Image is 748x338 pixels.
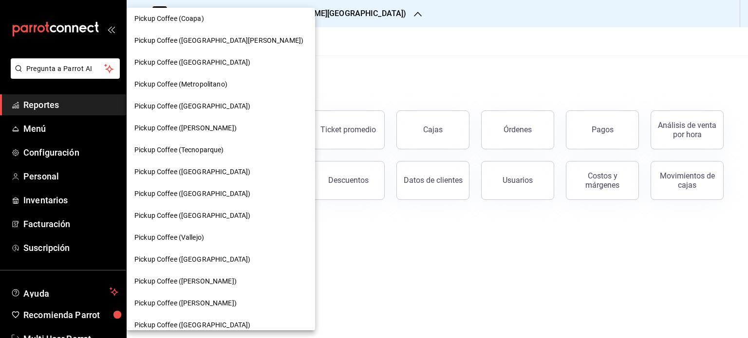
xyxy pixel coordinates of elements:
[127,292,315,314] div: Pickup Coffee ([PERSON_NAME])
[134,101,250,111] span: Pickup Coffee ([GEOGRAPHIC_DATA])
[127,183,315,205] div: Pickup Coffee ([GEOGRAPHIC_DATA])
[127,73,315,95] div: Pickup Coffee (Metropolitano)
[134,145,224,155] span: Pickup Coffee (Tecnoparque)
[127,139,315,161] div: Pickup Coffee (Tecnoparque)
[134,123,237,133] span: Pickup Coffee ([PERSON_NAME])
[134,320,250,330] span: Pickup Coffee ([GEOGRAPHIC_DATA])
[127,270,315,292] div: Pickup Coffee ([PERSON_NAME])
[127,227,315,249] div: Pickup Coffee (Vallejo)
[134,167,250,177] span: Pickup Coffee ([GEOGRAPHIC_DATA])
[127,117,315,139] div: Pickup Coffee ([PERSON_NAME])
[134,276,237,286] span: Pickup Coffee ([PERSON_NAME])
[134,57,250,68] span: Pickup Coffee ([GEOGRAPHIC_DATA])
[134,232,204,243] span: Pickup Coffee (Vallejo)
[134,14,204,24] span: Pickup Coffee (Coapa)
[127,95,315,117] div: Pickup Coffee ([GEOGRAPHIC_DATA])
[127,161,315,183] div: Pickup Coffee ([GEOGRAPHIC_DATA])
[134,79,227,89] span: Pickup Coffee (Metropolitano)
[134,189,250,199] span: Pickup Coffee ([GEOGRAPHIC_DATA])
[134,298,237,308] span: Pickup Coffee ([PERSON_NAME])
[134,254,250,265] span: Pickup Coffee ([GEOGRAPHIC_DATA])
[127,8,315,30] div: Pickup Coffee (Coapa)
[134,211,250,221] span: Pickup Coffee ([GEOGRAPHIC_DATA])
[127,205,315,227] div: Pickup Coffee ([GEOGRAPHIC_DATA])
[127,30,315,52] div: Pickup Coffee ([GEOGRAPHIC_DATA][PERSON_NAME])
[127,52,315,73] div: Pickup Coffee ([GEOGRAPHIC_DATA])
[127,314,315,336] div: Pickup Coffee ([GEOGRAPHIC_DATA])
[134,36,303,46] span: Pickup Coffee ([GEOGRAPHIC_DATA][PERSON_NAME])
[127,249,315,270] div: Pickup Coffee ([GEOGRAPHIC_DATA])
